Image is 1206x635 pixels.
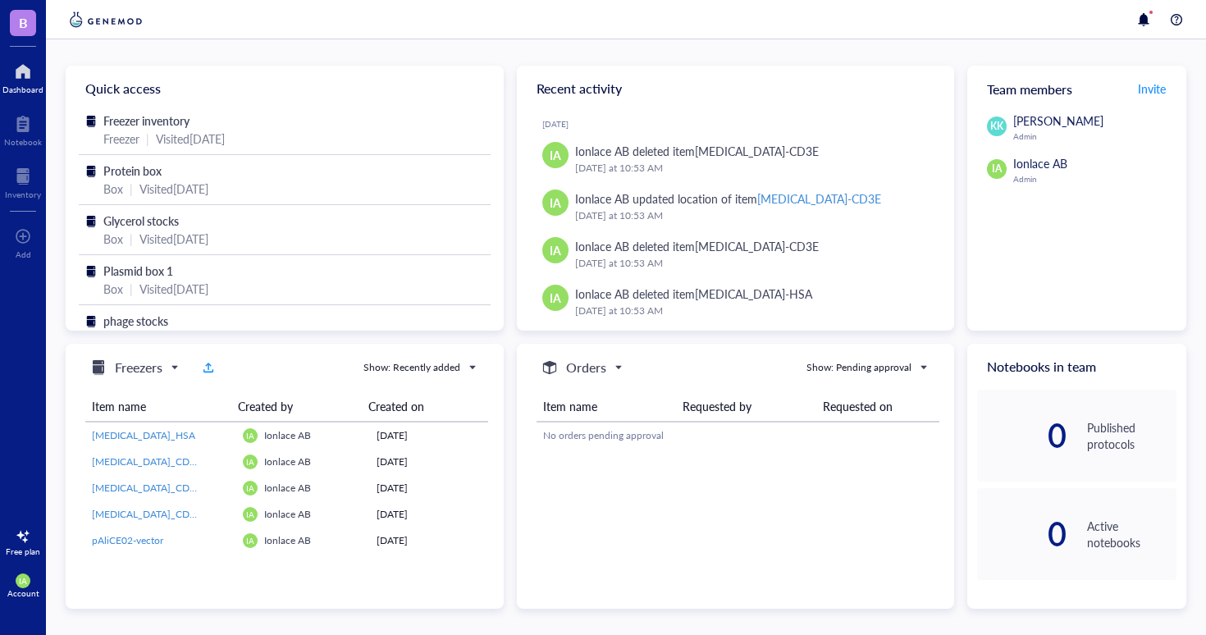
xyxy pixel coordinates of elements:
div: Visited [DATE] [139,180,208,198]
div: Dashboard [2,85,43,94]
span: Ionlace AB [1013,155,1067,171]
div: No orders pending approval [543,428,933,443]
div: Published protocols [1087,419,1176,452]
div: | [130,280,133,298]
span: Glycerol stocks [103,212,179,229]
div: Notebook [4,137,42,147]
button: Invite [1137,75,1167,102]
div: 0 [977,521,1067,547]
th: Created by [231,391,362,422]
span: IA [246,509,254,519]
div: Account [7,588,39,598]
div: Show: Pending approval [806,360,911,375]
div: [DATE] [542,119,942,129]
a: Notebook [4,111,42,147]
div: Box [103,230,123,248]
a: [MEDICAL_DATA]_CD3E [92,507,230,522]
a: IAIonlace AB updated location of item[MEDICAL_DATA]-CD3E[DATE] at 10:53 AM [530,183,942,231]
span: pAliCE02-vector [92,533,163,547]
div: [DATE] [377,507,482,522]
div: [DATE] [377,533,482,548]
span: [MEDICAL_DATA]_CD3E [92,455,201,468]
span: IA [550,194,561,212]
h5: Freezers [115,358,162,377]
a: [MEDICAL_DATA]_CD3E [92,455,230,469]
span: [MEDICAL_DATA]_HSA [92,428,195,442]
span: [MEDICAL_DATA]_CD3E [92,481,201,495]
div: | [146,130,149,148]
div: [MEDICAL_DATA]-CD3E [695,143,819,159]
div: Ionlace AB updated location of item [575,190,882,208]
span: IA [246,536,254,546]
th: Item name [537,391,677,422]
a: pAliCE02-vector [92,533,230,548]
div: [MEDICAL_DATA]-CD3E [695,238,819,254]
span: IA [992,162,1002,176]
div: [DATE] at 10:53 AM [575,303,929,319]
div: 0 [977,423,1067,449]
span: B [19,12,28,33]
span: IA [550,146,561,164]
div: Visited [DATE] [139,230,208,248]
div: Admin [1013,174,1176,184]
a: [MEDICAL_DATA]_HSA [92,428,230,443]
span: IA [550,241,561,259]
div: Ionlace AB deleted item [575,142,819,160]
div: [DATE] at 10:53 AM [575,208,929,224]
span: IA [19,576,27,586]
span: IA [550,289,561,307]
span: Protein box [103,162,162,179]
div: Visited [DATE] [156,130,225,148]
div: Free plan [6,546,40,556]
span: KK [990,119,1003,134]
div: Inventory [5,190,41,199]
div: | [130,230,133,248]
div: Recent activity [517,66,955,112]
div: [DATE] [377,455,482,469]
a: [MEDICAL_DATA]_CD3E [92,481,230,496]
span: Plasmid box 1 [103,263,173,279]
th: Requested on [816,391,939,422]
span: Ionlace AB [264,507,311,521]
span: phage stocks [103,313,168,329]
div: Freezer [103,130,139,148]
div: Show: Recently added [363,360,460,375]
div: [DATE] at 10:53 AM [575,160,929,176]
th: Created on [362,391,477,422]
div: [DATE] at 10:53 AM [575,255,929,272]
span: Ionlace AB [264,455,311,468]
span: Freezer inventory [103,112,190,129]
div: Team members [967,66,1186,112]
div: [MEDICAL_DATA]-CD3E [757,190,881,207]
span: IA [246,457,254,467]
div: Admin [1013,131,1176,141]
span: IA [246,483,254,493]
div: | [130,180,133,198]
div: Box [103,180,123,198]
div: Visited [DATE] [139,280,208,298]
div: [MEDICAL_DATA]-HSA [695,286,812,302]
div: Notebooks in team [967,344,1186,390]
div: Ionlace AB deleted item [575,237,819,255]
span: [PERSON_NAME] [1013,112,1103,129]
div: Active notebooks [1087,518,1176,550]
div: [DATE] [377,481,482,496]
a: Dashboard [2,58,43,94]
div: Box [103,280,123,298]
span: IA [246,431,254,441]
div: Ionlace AB deleted item [575,285,812,303]
th: Item name [85,391,231,422]
span: Ionlace AB [264,481,311,495]
span: Ionlace AB [264,428,311,442]
th: Requested by [676,391,816,422]
img: genemod-logo [66,10,146,30]
span: Invite [1138,80,1166,97]
a: Inventory [5,163,41,199]
div: Add [16,249,31,259]
div: [DATE] [377,428,482,443]
span: Ionlace AB [264,533,311,547]
div: Quick access [66,66,504,112]
span: [MEDICAL_DATA]_CD3E [92,507,201,521]
h5: Orders [566,358,606,377]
